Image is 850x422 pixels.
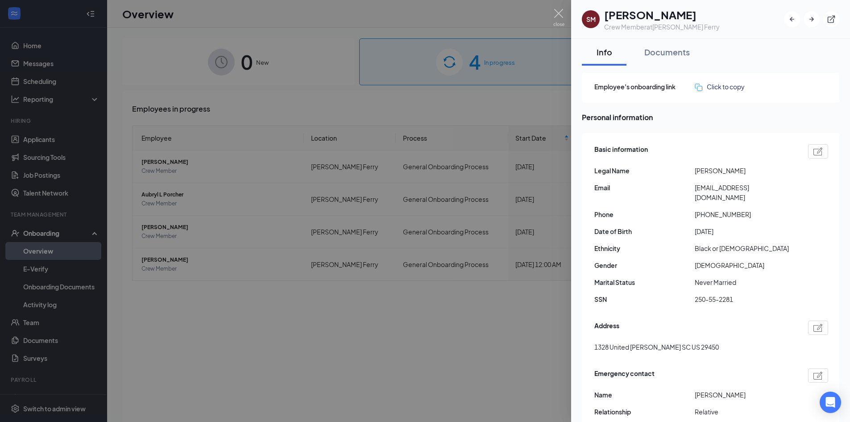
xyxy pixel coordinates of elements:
svg: ArrowLeftNew [788,15,796,24]
svg: ExternalLink [827,15,836,24]
span: [EMAIL_ADDRESS][DOMAIN_NAME] [695,183,795,202]
div: Documents [644,46,690,58]
div: Open Intercom Messenger [820,392,841,413]
h1: [PERSON_NAME] [604,7,720,22]
span: Never Married [695,277,795,287]
span: Gender [594,260,695,270]
span: [DATE] [695,226,795,236]
span: Phone [594,209,695,219]
span: Emergency contact [594,368,655,383]
span: Employee's onboarding link [594,82,695,92]
span: SSN [594,294,695,304]
button: Click to copy [695,82,745,92]
span: Relative [695,407,795,417]
span: Legal Name [594,166,695,175]
button: ArrowRight [804,11,820,27]
div: SM [586,15,596,24]
img: click-to-copy.71757273a98fde459dfc.svg [695,84,702,91]
span: [PERSON_NAME] [695,166,795,175]
span: Name [594,390,695,400]
span: [PHONE_NUMBER] [695,209,795,219]
svg: ArrowRight [807,15,816,24]
span: Email [594,183,695,192]
span: Marital Status [594,277,695,287]
span: Personal information [582,112,839,123]
span: Date of Birth [594,226,695,236]
div: Info [591,46,618,58]
button: ExternalLink [823,11,839,27]
span: Relationship [594,407,695,417]
span: [PERSON_NAME] [695,390,795,400]
span: Ethnicity [594,243,695,253]
span: [DEMOGRAPHIC_DATA] [695,260,795,270]
span: Basic information [594,144,648,159]
span: 1328 United [PERSON_NAME] SC US 29450 [594,342,719,352]
span: Black or [DEMOGRAPHIC_DATA] [695,243,795,253]
div: Crew Member at [PERSON_NAME] Ferry [604,22,720,31]
button: ArrowLeftNew [784,11,800,27]
span: Address [594,321,619,335]
span: 250-55-2281 [695,294,795,304]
